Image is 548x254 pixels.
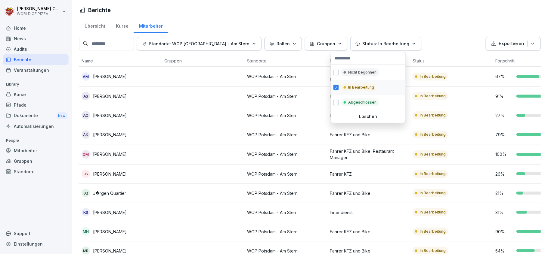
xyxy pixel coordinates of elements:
p: In Bearbeitung [348,85,374,90]
p: Rollen [277,41,290,47]
p: Löschen [333,114,403,119]
p: Nicht begonnen [348,70,377,75]
p: Status: In Bearbeitung [362,41,409,47]
p: Standorte: WOP [GEOGRAPHIC_DATA] - Am Stern [149,41,249,47]
p: Abgeschlossen [348,100,377,105]
p: Exportieren [499,40,524,47]
p: Gruppen [317,41,335,47]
